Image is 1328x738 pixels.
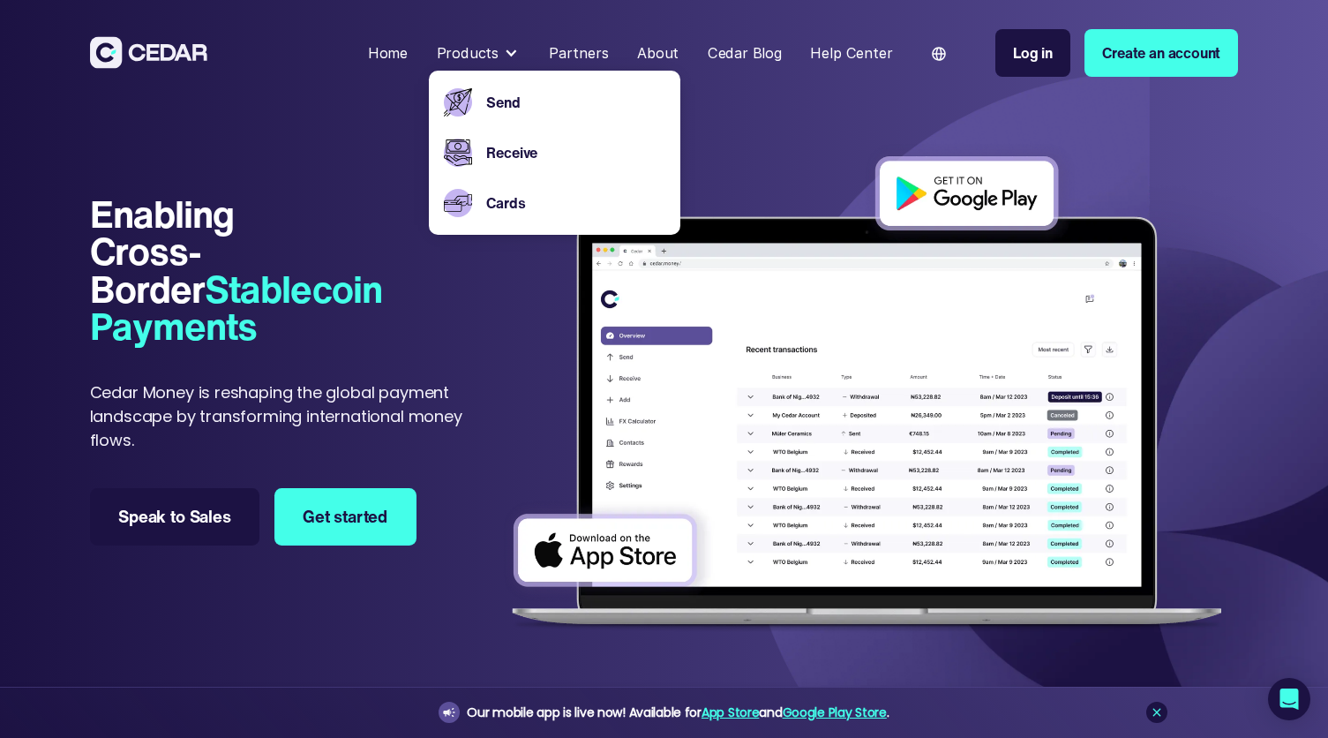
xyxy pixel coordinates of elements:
div: About [637,42,679,64]
a: Cedar Blog [701,34,789,72]
nav: Products [429,71,680,235]
div: Products [429,34,527,71]
a: Send [486,92,665,113]
h1: Enabling Cross-Border [90,195,334,344]
img: announcement [442,705,456,719]
p: Cedar Money is reshaping the global payment landscape by transforming international money flows. [90,380,496,452]
a: Help Center [803,34,899,72]
a: Create an account [1084,29,1238,77]
div: Help Center [810,42,892,64]
div: Products [437,42,499,64]
a: Log in [995,29,1070,77]
a: Home [361,34,416,72]
div: Partners [549,42,609,64]
span: Stablecoin Payments [90,261,382,353]
div: Log in [1013,42,1053,64]
div: Home [368,42,408,64]
a: Get started [274,488,416,546]
a: About [630,34,686,72]
a: Cards [486,192,665,214]
a: App Store [702,704,759,721]
div: Our mobile app is live now! Available for and . [467,702,889,724]
img: world icon [932,47,946,61]
a: Receive [486,142,665,163]
a: Google Play Store [783,704,887,721]
div: Cedar Blog [708,42,782,64]
a: Speak to Sales [90,488,260,546]
div: Open Intercom Messenger [1268,678,1310,720]
a: Partners [542,34,616,72]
